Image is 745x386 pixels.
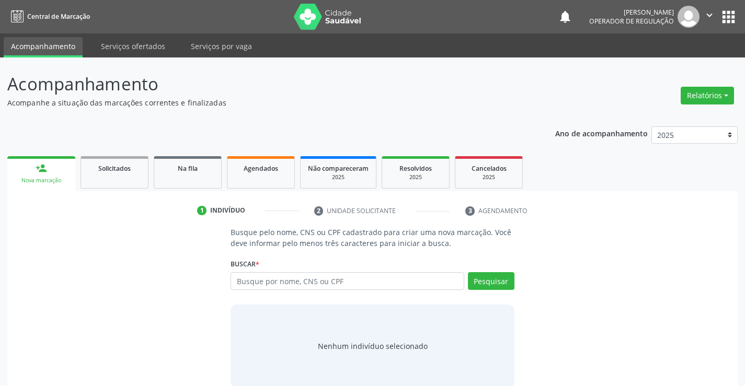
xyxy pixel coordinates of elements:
[36,162,47,174] div: person_add
[589,17,674,26] span: Operador de regulação
[7,97,519,108] p: Acompanhe a situação das marcações correntes e finalizadas
[463,173,515,181] div: 2025
[7,71,519,97] p: Acompanhamento
[555,126,648,139] p: Ano de acompanhamento
[472,164,507,173] span: Cancelados
[15,177,68,184] div: Nova marcação
[231,272,464,290] input: Busque por nome, CNS ou CPF
[389,173,442,181] div: 2025
[210,206,245,215] div: Indivíduo
[178,164,198,173] span: Na fila
[4,37,83,57] a: Acompanhamento
[678,6,700,28] img: img
[27,12,90,21] span: Central de Marcação
[184,37,259,55] a: Serviços por vaga
[244,164,278,173] span: Agendados
[589,8,674,17] div: [PERSON_NAME]
[308,173,369,181] div: 2025
[681,87,734,104] button: Relatórios
[231,256,259,272] label: Buscar
[7,8,90,25] a: Central de Marcação
[308,164,369,173] span: Não compareceram
[704,9,715,21] i: 
[558,9,572,24] button: notifications
[719,8,738,26] button: apps
[468,272,514,290] button: Pesquisar
[318,341,428,352] div: Nenhum indivíduo selecionado
[231,227,514,249] p: Busque pelo nome, CNS ou CPF cadastrado para criar uma nova marcação. Você deve informar pelo men...
[399,164,432,173] span: Resolvidos
[98,164,131,173] span: Solicitados
[197,206,207,215] div: 1
[700,6,719,28] button: 
[94,37,173,55] a: Serviços ofertados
